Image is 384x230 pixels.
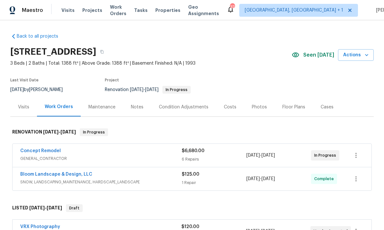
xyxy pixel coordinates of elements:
[10,33,72,40] a: Back to all projects
[67,205,82,211] span: Draft
[29,206,45,210] span: [DATE]
[29,206,62,210] span: -
[314,152,339,159] span: In Progress
[20,179,182,185] span: SNOW, LANDSCAPING_MAINTENANCE, HARDSCAPE_LANDSCAPE
[261,177,275,181] span: [DATE]
[188,4,219,17] span: Geo Assignments
[246,176,275,182] span: -
[321,104,334,110] div: Cases
[245,7,343,14] span: [GEOGRAPHIC_DATA], [GEOGRAPHIC_DATA] + 1
[10,87,24,92] span: [DATE]
[10,60,292,67] span: 3 Beds | 2 Baths | Total: 1388 ft² | Above Grade: 1388 ft² | Basement Finished: N/A | 1993
[105,78,119,82] span: Project
[10,49,96,55] h2: [STREET_ADDRESS]
[155,7,180,14] span: Properties
[282,104,305,110] div: Floor Plans
[130,87,143,92] span: [DATE]
[182,149,205,153] span: $6,680.00
[10,198,374,218] div: LISTED [DATE]-[DATE]Draft
[10,78,39,82] span: Last Visit Date
[343,51,369,59] span: Actions
[246,152,275,159] span: -
[145,87,159,92] span: [DATE]
[246,177,260,181] span: [DATE]
[130,87,159,92] span: -
[22,7,43,14] span: Maestro
[303,52,334,58] span: Seen [DATE]
[43,130,76,134] span: -
[47,206,62,210] span: [DATE]
[105,87,191,92] span: Renovation
[18,104,29,110] div: Visits
[252,104,267,110] div: Photos
[12,204,62,212] h6: LISTED
[60,130,76,134] span: [DATE]
[10,122,374,143] div: RENOVATION [DATE]-[DATE]In Progress
[261,153,275,158] span: [DATE]
[134,8,148,13] span: Tasks
[131,104,143,110] div: Notes
[43,130,59,134] span: [DATE]
[314,176,336,182] span: Complete
[20,155,182,162] span: GENERAL_CONTRACTOR
[182,179,246,186] div: 1 Repair
[338,49,374,61] button: Actions
[230,4,234,10] div: 37
[224,104,236,110] div: Costs
[163,88,190,92] span: In Progress
[80,129,107,135] span: In Progress
[110,4,126,17] span: Work Orders
[61,7,75,14] span: Visits
[182,172,199,177] span: $125.00
[159,104,208,110] div: Condition Adjustments
[96,46,108,58] button: Copy Address
[181,225,199,229] span: $120.00
[20,172,92,177] a: Bloom Landscape & Design, LLC
[20,225,60,229] a: VRX Photography
[82,7,102,14] span: Projects
[20,149,61,153] a: Concept Remodel
[45,104,73,110] div: Work Orders
[12,128,76,136] h6: RENOVATION
[182,156,246,162] div: 6 Repairs
[246,153,260,158] span: [DATE]
[88,104,115,110] div: Maintenance
[10,86,70,94] div: by [PERSON_NAME]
